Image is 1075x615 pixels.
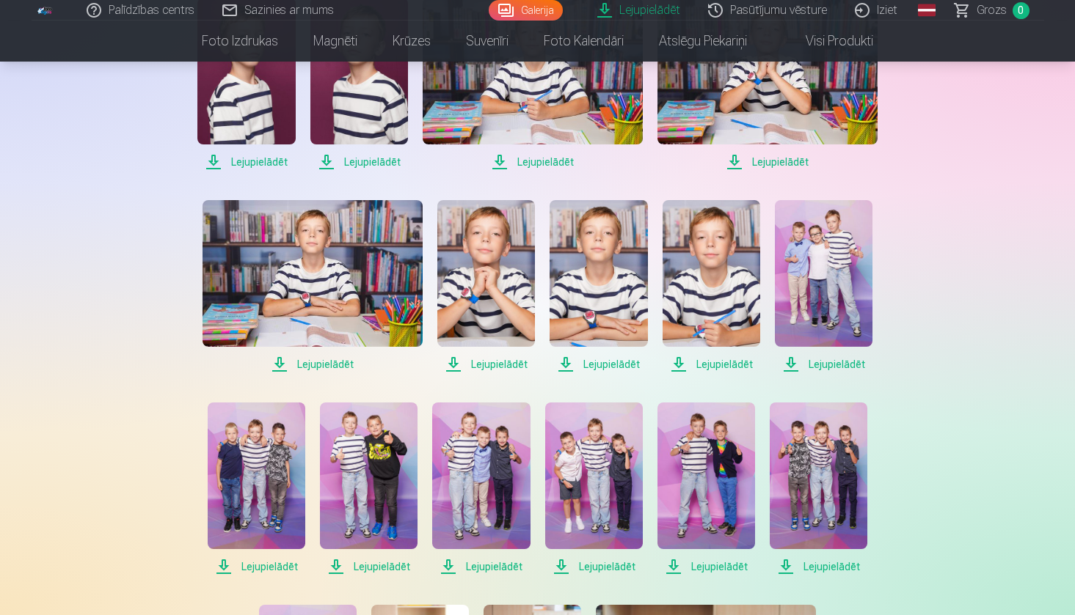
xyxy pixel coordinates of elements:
[310,153,408,171] span: Lejupielādēt
[437,356,535,373] span: Lejupielādēt
[545,402,643,575] a: Lejupielādēt
[657,402,755,575] a: Lejupielādēt
[184,21,296,62] a: Foto izdrukas
[1013,2,1030,19] span: 0
[663,200,760,373] a: Lejupielādēt
[977,1,1007,19] span: Grozs
[437,200,535,373] a: Lejupielādēt
[657,153,878,171] span: Lejupielādēt
[545,558,643,575] span: Lejupielādēt
[208,558,305,575] span: Lejupielādēt
[375,21,448,62] a: Krūzes
[550,356,647,373] span: Lejupielādēt
[320,558,418,575] span: Lejupielādēt
[432,558,530,575] span: Lejupielādēt
[550,200,647,373] a: Lejupielādēt
[208,402,305,575] a: Lejupielādēt
[663,356,760,373] span: Lejupielādēt
[770,402,867,575] a: Lejupielādēt
[775,200,872,373] a: Lejupielādēt
[296,21,375,62] a: Magnēti
[203,200,423,373] a: Lejupielādēt
[448,21,526,62] a: Suvenīri
[765,21,891,62] a: Visi produkti
[770,558,867,575] span: Lejupielādēt
[657,558,755,575] span: Lejupielādēt
[37,6,54,15] img: /fa1
[432,402,530,575] a: Lejupielādēt
[641,21,765,62] a: Atslēgu piekariņi
[320,402,418,575] a: Lejupielādēt
[775,356,872,373] span: Lejupielādēt
[423,153,643,171] span: Lejupielādēt
[203,356,423,373] span: Lejupielādēt
[197,153,295,171] span: Lejupielādēt
[526,21,641,62] a: Foto kalendāri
